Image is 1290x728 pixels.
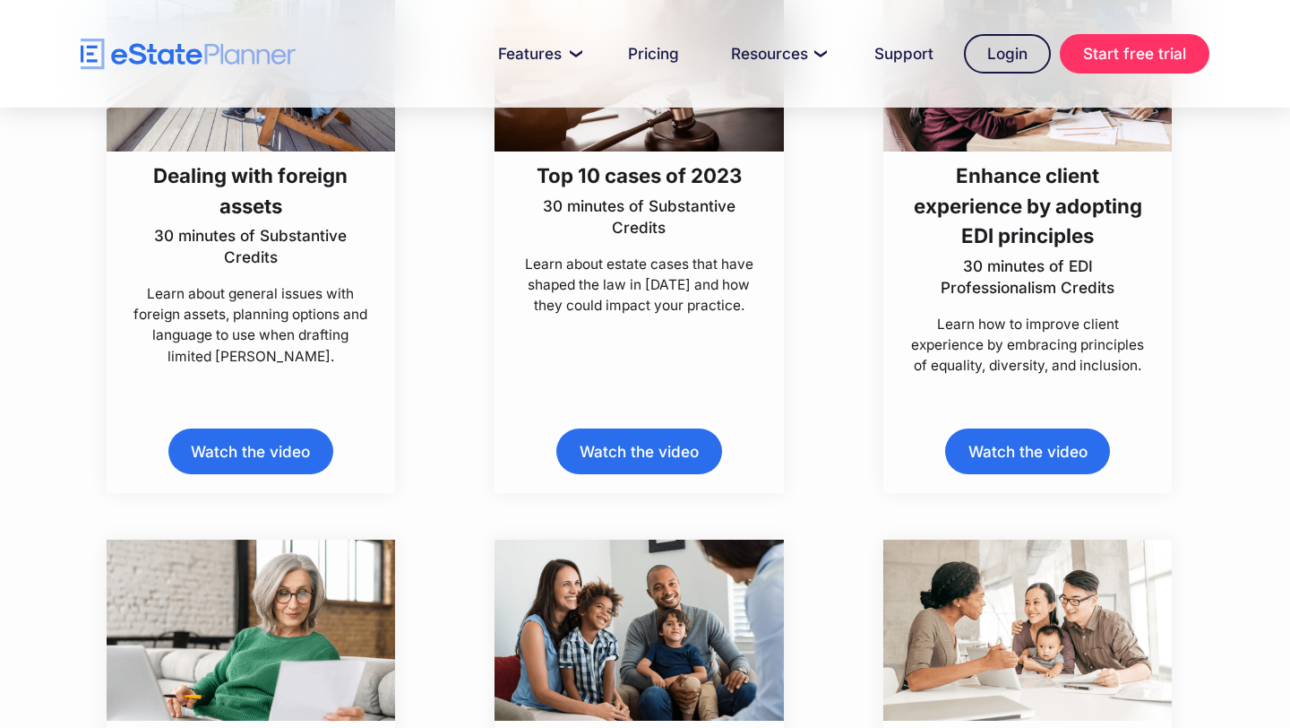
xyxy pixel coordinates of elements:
p: Learn about general issues with foreign assets, planning options and language to use when draftin... [131,283,370,367]
a: Support [853,36,955,72]
a: Watch the video [168,429,333,474]
a: Start free trial [1060,34,1209,74]
p: Learn about estate cases that have shaped the law in [DATE] and how they could impact your practice. [520,254,759,316]
p: Learn how to improve client experience by embracing principles of equality, diversity, and inclus... [907,314,1147,376]
h3: Top 10 cases of 2023 [520,160,759,190]
a: Resources [709,36,844,72]
p: 30 minutes of EDI Professionalism Credits [907,256,1147,299]
h3: Dealing with foreign assets [131,160,370,221]
a: Watch the video [945,429,1110,474]
a: home [81,39,296,70]
p: 30 minutes of Substantive Credits [520,195,759,238]
a: Login [964,34,1051,74]
h3: Enhance client experience by adopting EDI principles [907,160,1147,250]
a: Watch the video [556,429,721,474]
a: Features [477,36,598,72]
p: 30 minutes of Substantive Credits [131,225,370,268]
a: Pricing [606,36,701,72]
